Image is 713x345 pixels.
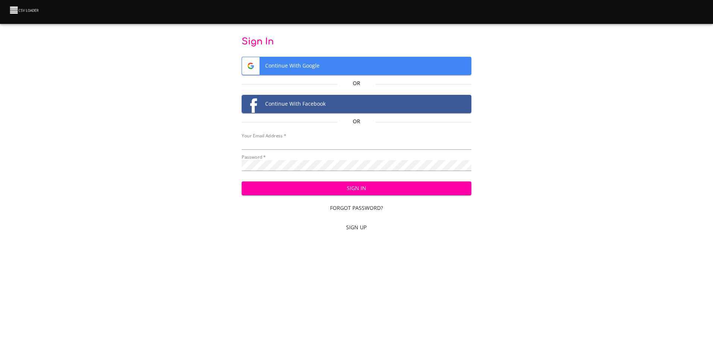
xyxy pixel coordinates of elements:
img: Google logo [242,57,260,75]
button: Sign In [242,181,471,195]
label: Password [242,155,266,159]
img: CSV Loader [9,5,40,15]
span: Continue With Google [242,57,471,75]
span: Forgot Password? [245,203,468,213]
p: Or [337,118,376,125]
a: Sign Up [242,221,471,234]
button: Google logoContinue With Google [242,57,471,75]
img: Facebook logo [242,95,260,113]
p: Or [337,80,376,87]
button: Facebook logoContinue With Facebook [242,95,471,113]
span: Sign In [248,184,465,193]
span: Continue With Facebook [242,95,471,113]
label: Your Email Address [242,134,286,138]
span: Sign Up [245,223,468,232]
p: Sign In [242,36,471,48]
a: Forgot Password? [242,201,471,215]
